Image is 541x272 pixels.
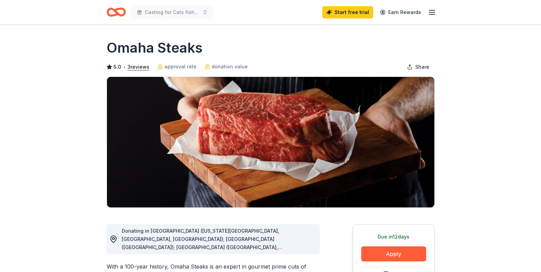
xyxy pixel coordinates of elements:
[205,63,248,71] a: donation value
[402,60,435,74] button: Share
[127,63,149,71] button: 3reviews
[107,77,434,207] img: Image for Omaha Steaks
[361,233,426,241] div: Due in 12 days
[145,8,200,16] span: Casting for Cats fishing tournaments
[113,63,121,71] span: 5.0
[376,6,425,18] a: Earn Rewards
[107,38,203,57] h1: Omaha Steaks
[164,63,197,71] span: approval rate
[212,63,248,71] span: donation value
[322,6,373,18] a: Start free trial
[107,4,126,20] a: Home
[123,64,125,70] span: •
[361,246,426,261] button: Apply
[415,63,429,71] span: Share
[158,63,197,71] a: approval rate
[131,5,213,19] button: Casting for Cats fishing tournaments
